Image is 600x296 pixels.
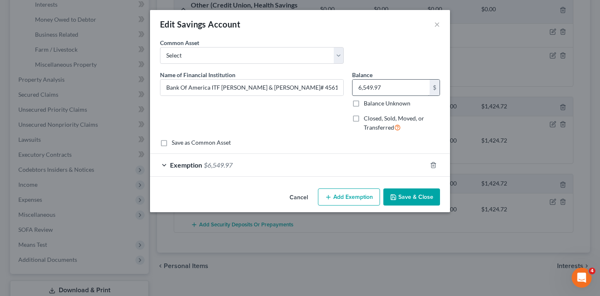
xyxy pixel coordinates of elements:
button: Add Exemption [318,188,380,206]
label: Balance [352,70,372,79]
span: Name of Financial Institution [160,71,235,78]
div: $ [430,80,440,95]
span: $6,549.97 [204,161,232,169]
span: 4 [589,268,595,274]
iframe: Intercom live chat [572,268,592,288]
div: Edit Savings Account [160,18,240,30]
input: 0.00 [352,80,430,95]
span: Closed, Sold, Moved, or Transferred [364,115,424,131]
label: Save as Common Asset [172,138,231,147]
span: Exemption [170,161,202,169]
input: Enter name... [160,80,343,95]
button: × [434,19,440,29]
button: Cancel [283,189,315,206]
label: Common Asset [160,38,199,47]
label: Balance Unknown [364,99,410,108]
button: Save & Close [383,188,440,206]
